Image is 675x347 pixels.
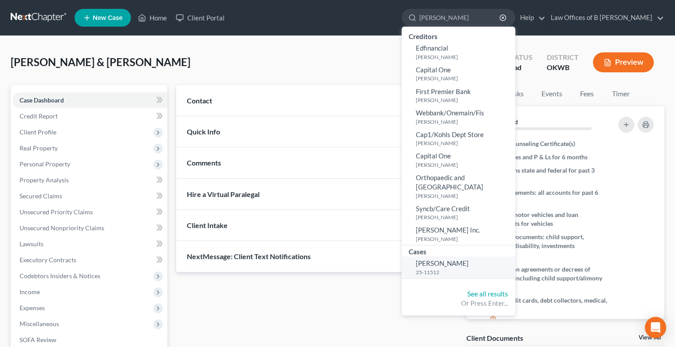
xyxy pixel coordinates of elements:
[489,233,607,250] span: Income Documents: child support, alimony, disability, investments
[416,96,513,104] small: [PERSON_NAME]
[171,10,229,26] a: Client Portal
[402,128,515,150] a: Cap1/Kohls Dept Store[PERSON_NAME]
[12,220,167,236] a: Unsecured Nonpriority Claims
[572,85,601,103] a: Fees
[12,108,167,124] a: Credit Report
[489,139,575,148] span: Credit Counseling Certificate(s)
[547,52,579,63] div: District
[11,55,190,68] span: [PERSON_NAME] & [PERSON_NAME]
[20,112,58,120] span: Credit Report
[416,118,513,126] small: [PERSON_NAME]
[416,152,451,160] span: Capital One
[134,10,171,26] a: Home
[489,210,607,228] span: Titles to motor vehicles and loan documents for vehicles
[402,30,515,41] div: Creditors
[645,317,666,338] div: Open Intercom Messenger
[187,158,221,167] span: Comments
[402,202,515,224] a: Syncb/Care Credit[PERSON_NAME]
[402,106,515,128] a: Webbank/Onemain/Fis[PERSON_NAME]
[416,161,513,169] small: [PERSON_NAME]
[409,299,508,308] div: Or Press Enter...
[416,53,513,61] small: [PERSON_NAME]
[20,176,69,184] span: Property Analysis
[12,188,167,204] a: Secured Claims
[546,10,664,26] a: Law Offices of B [PERSON_NAME]
[416,66,451,74] span: Capital One
[20,336,56,343] span: SOFA Review
[20,224,104,232] span: Unsecured Nonpriority Claims
[516,10,545,26] a: Help
[416,87,471,95] span: First Premier Bank
[416,44,448,52] span: Edfinancial
[547,63,579,73] div: OKWB
[20,192,62,200] span: Secured Claims
[20,272,100,280] span: Codebtors Insiders & Notices
[489,188,607,206] span: Bank statements: all accounts for past 6 months
[12,252,167,268] a: Executory Contracts
[639,335,661,341] a: View All
[506,52,533,63] div: Status
[593,52,654,72] button: Preview
[416,205,470,213] span: Syncb/Care Credit
[506,63,533,73] div: Lead
[12,236,167,252] a: Lawsuits
[416,173,483,191] span: Orthopaedic and [GEOGRAPHIC_DATA]
[402,41,515,63] a: Edfinancial[PERSON_NAME]
[402,85,515,106] a: First Premier Bank[PERSON_NAME]
[20,144,58,152] span: Real Property
[12,204,167,220] a: Unsecured Priority Claims
[489,166,607,184] span: Tax returns state and federal for past 3 years
[20,96,64,104] span: Case Dashboard
[187,252,311,260] span: NextMessage: Client Text Notifications
[416,139,513,147] small: [PERSON_NAME]
[402,223,515,245] a: [PERSON_NAME] Inc.[PERSON_NAME]
[466,333,523,343] div: Client Documents
[416,268,513,276] small: 25-11512
[20,160,70,168] span: Personal Property
[20,320,59,327] span: Miscellaneous
[93,15,122,21] span: New Case
[416,259,469,267] span: [PERSON_NAME]
[416,109,484,117] span: Webbank/Onemain/Fis
[187,127,220,136] span: Quick Info
[20,208,93,216] span: Unsecured Priority Claims
[534,85,569,103] a: Events
[402,63,515,85] a: Capital One[PERSON_NAME]
[402,256,515,278] a: [PERSON_NAME]25-11512
[419,9,501,26] input: Search by name...
[416,226,480,234] span: [PERSON_NAME] Inc.
[416,213,513,221] small: [PERSON_NAME]
[489,296,607,314] span: Bills: credit cards, debt collectors, medical, loans
[489,153,588,162] span: Pay advices and P & Ls for 6 months
[416,75,513,82] small: [PERSON_NAME]
[416,235,513,243] small: [PERSON_NAME]
[416,192,513,200] small: [PERSON_NAME]
[20,128,56,136] span: Client Profile
[20,256,76,264] span: Executory Contracts
[402,149,515,171] a: Capital One[PERSON_NAME]
[467,290,508,298] a: See all results
[402,245,515,256] div: Cases
[604,85,636,103] a: Timer
[489,265,607,292] span: Separation agreements or decrees of divorces including child support/alimony orders
[20,240,43,248] span: Lawsuits
[20,304,45,312] span: Expenses
[12,92,167,108] a: Case Dashboard
[20,288,40,296] span: Income
[402,171,515,202] a: Orthopaedic and [GEOGRAPHIC_DATA][PERSON_NAME]
[187,190,260,198] span: Hire a Virtual Paralegal
[187,221,228,229] span: Client Intake
[187,96,212,105] span: Contact
[416,130,484,138] span: Cap1/Kohls Dept Store
[12,172,167,188] a: Property Analysis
